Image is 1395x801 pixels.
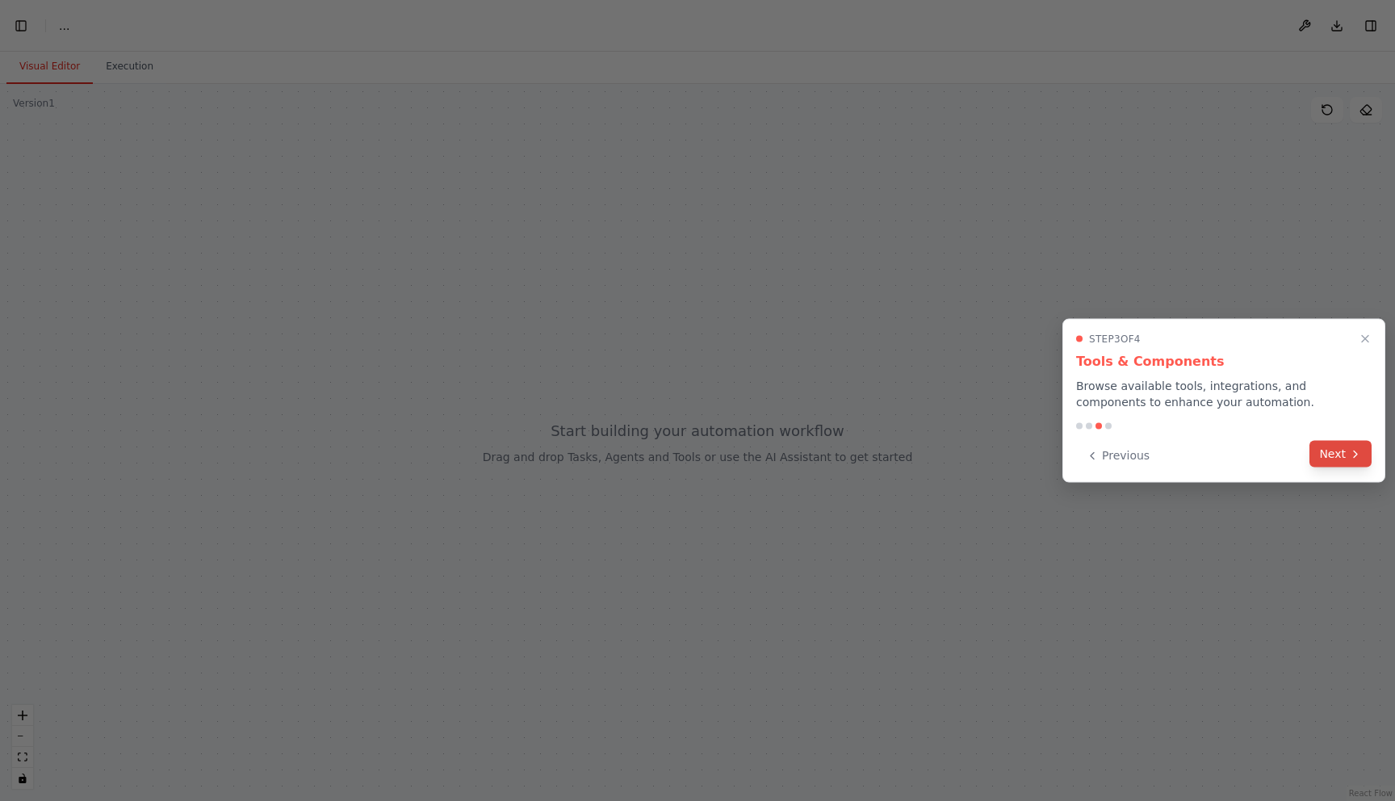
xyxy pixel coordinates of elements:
[1309,441,1372,468] button: Next
[1089,333,1141,346] span: Step 3 of 4
[1076,378,1372,410] p: Browse available tools, integrations, and components to enhance your automation.
[1355,329,1375,349] button: Close walkthrough
[1076,442,1159,469] button: Previous
[10,15,32,37] button: Hide left sidebar
[1076,352,1372,371] h3: Tools & Components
